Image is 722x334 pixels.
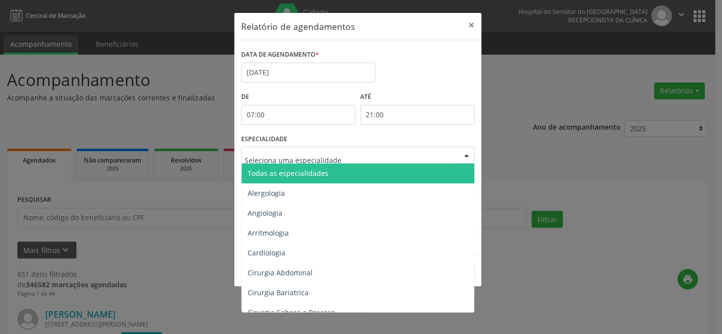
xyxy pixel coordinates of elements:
[241,20,355,33] h5: Relatório de agendamentos
[248,248,285,257] span: Cardiologia
[245,150,454,170] input: Seleciona uma especialidade
[248,208,282,218] span: Angiologia
[241,105,355,125] input: Selecione o horário inicial
[241,89,355,105] label: De
[241,47,319,63] label: DATA DE AGENDAMENTO
[248,288,309,297] span: Cirurgia Bariatrica
[241,132,287,147] label: ESPECIALIDADE
[360,89,474,105] label: ATÉ
[360,105,474,125] input: Selecione o horário final
[248,228,289,238] span: Arritmologia
[248,168,328,178] span: Todas as especialidades
[248,308,335,317] span: Cirurgia Cabeça e Pescoço
[461,13,481,37] button: Close
[241,63,375,83] input: Selecione uma data ou intervalo
[248,188,285,198] span: Alergologia
[248,268,313,277] span: Cirurgia Abdominal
